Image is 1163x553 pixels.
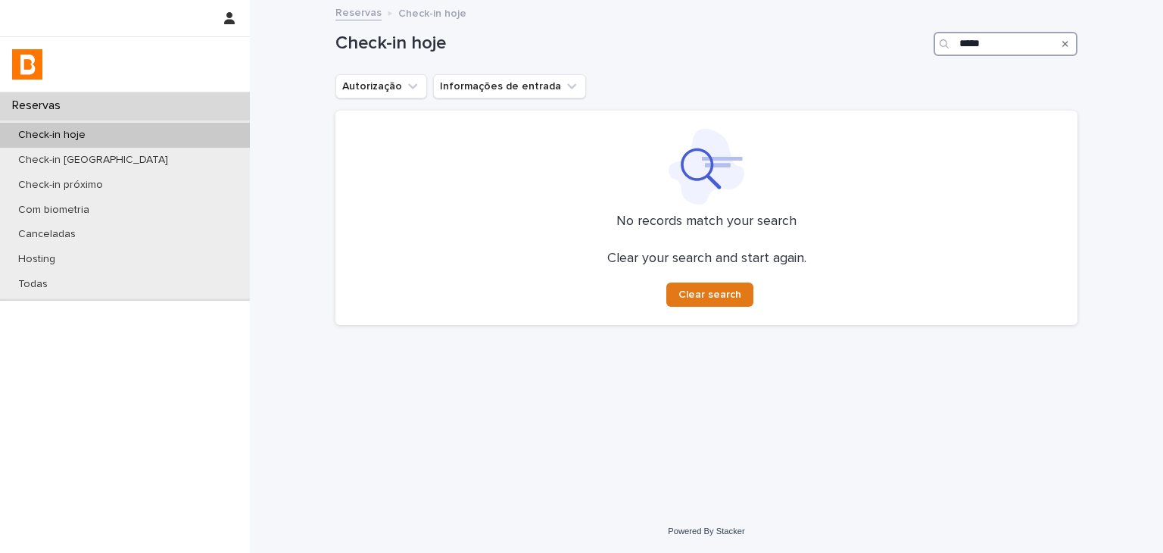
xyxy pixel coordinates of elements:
p: Check-in hoje [398,4,466,20]
p: Canceladas [6,228,88,241]
p: Com biometria [6,204,101,217]
input: Search [934,32,1077,56]
img: zVaNuJHRTjyIjT5M9Xd5 [12,49,42,80]
h1: Check-in hoje [335,33,928,55]
a: Reservas [335,3,382,20]
p: No records match your search [354,214,1059,230]
p: Clear your search and start again. [607,251,806,267]
p: Hosting [6,253,67,266]
p: Todas [6,278,60,291]
p: Check-in hoje [6,129,98,142]
span: Clear search [678,289,741,300]
a: Powered By Stacker [668,526,744,536]
p: Check-in [GEOGRAPHIC_DATA] [6,154,180,167]
button: Autorização [335,74,427,98]
p: Check-in próximo [6,179,115,192]
button: Clear search [666,283,753,307]
p: Reservas [6,98,73,113]
button: Informações de entrada [433,74,586,98]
